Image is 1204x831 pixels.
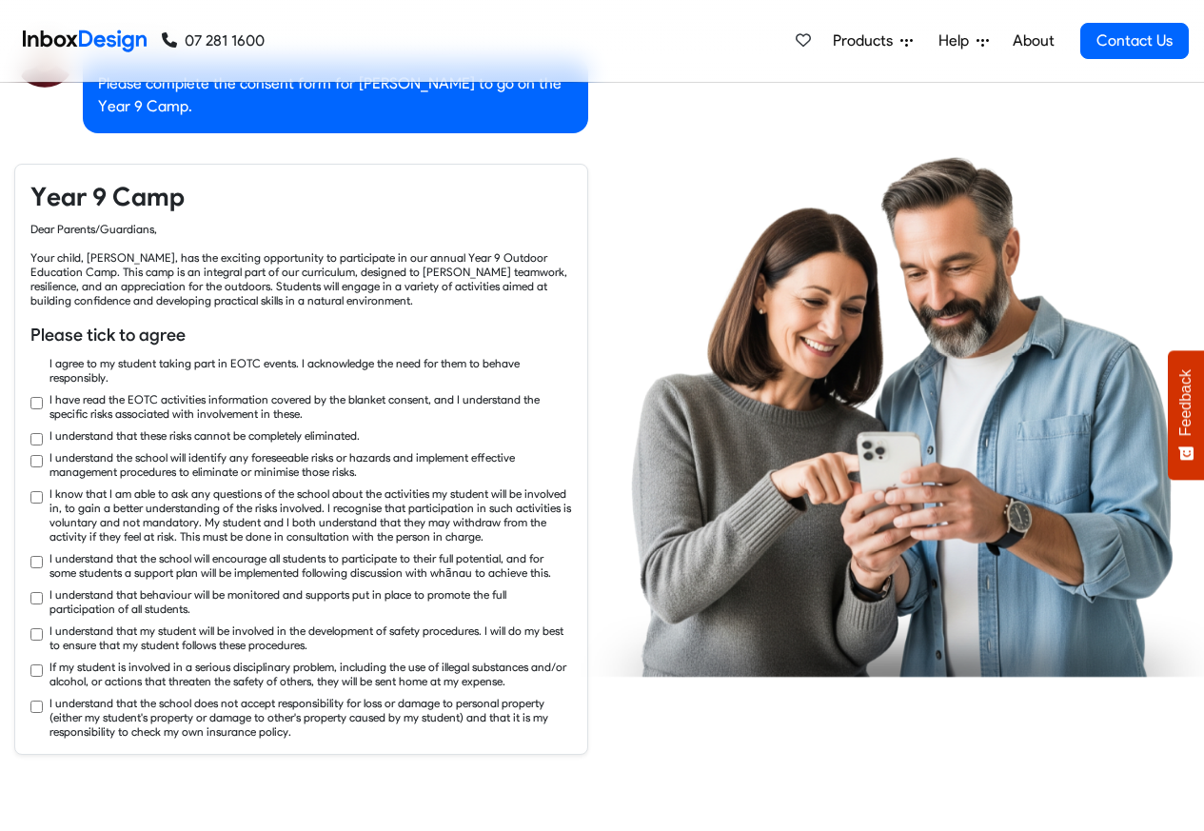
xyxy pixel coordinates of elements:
[49,392,572,421] label: I have read the EOTC activities information covered by the blanket consent, and I understand the ...
[938,30,977,52] span: Help
[30,180,572,214] h4: Year 9 Camp
[83,57,588,133] div: Please complete the consent form for [PERSON_NAME] to go on the Year 9 Camp.
[49,696,572,739] label: I understand that the school does not accept responsibility for loss or damage to personal proper...
[1177,369,1194,436] span: Feedback
[1007,22,1059,60] a: About
[162,30,265,52] a: 07 281 1600
[49,623,572,652] label: I understand that my student will be involved in the development of safety procedures. I will do ...
[30,323,572,347] h6: Please tick to agree
[1080,23,1189,59] a: Contact Us
[825,22,920,60] a: Products
[49,587,572,616] label: I understand that behaviour will be monitored and supports put in place to promote the full parti...
[49,551,572,580] label: I understand that the school will encourage all students to participate to their full potential, ...
[30,222,572,307] div: Dear Parents/Guardians, Your child, [PERSON_NAME], has the exciting opportunity to participate in...
[49,356,572,385] label: I agree to my student taking part in EOTC events. I acknowledge the need for them to behave respo...
[931,22,997,60] a: Help
[49,428,360,443] label: I understand that these risks cannot be completely eliminated.
[49,450,572,479] label: I understand the school will identify any foreseeable risks or hazards and implement effective ma...
[833,30,900,52] span: Products
[1168,350,1204,480] button: Feedback - Show survey
[49,486,572,544] label: I know that I am able to ask any questions of the school about the activities my student will be ...
[49,660,572,688] label: If my student is involved in a serious disciplinary problem, including the use of illegal substan...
